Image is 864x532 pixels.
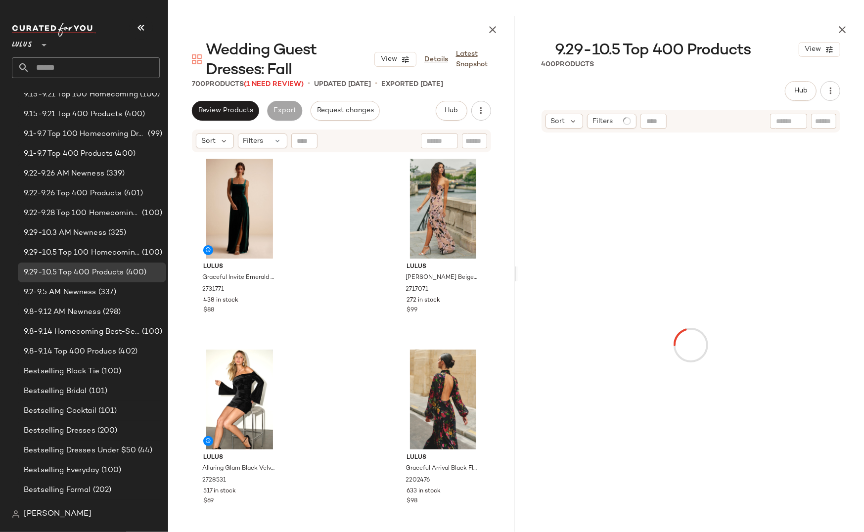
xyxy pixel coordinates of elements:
[380,55,397,63] span: View
[91,485,112,496] span: (202)
[555,41,751,60] span: 9.29-10.5 Top 400 Products
[24,504,104,516] span: Bestselling Going Out
[140,326,162,338] span: (100)
[244,81,304,88] span: (1 Need Review)
[24,425,95,437] span: Bestselling Dresses
[99,366,122,377] span: (100)
[308,78,310,90] span: •
[192,79,304,89] div: Products
[203,263,276,271] span: Lulus
[799,42,840,57] button: View
[407,306,418,315] span: $99
[407,497,418,506] span: $98
[104,168,125,179] span: (339)
[311,101,380,121] button: Request changes
[24,326,140,338] span: 9.8-9.14 Homecoming Best-Sellers
[195,350,284,449] img: 2728531_02_front_2025-09-24.jpg
[24,366,99,377] span: Bestselling Black Tie
[407,263,480,271] span: Lulus
[95,425,118,437] span: (200)
[794,87,808,95] span: Hub
[381,79,443,89] p: Exported [DATE]
[24,89,138,100] span: 9.15-9.21 Top 100 Homecoming
[317,107,374,115] span: Request changes
[12,510,20,518] img: svg%3e
[399,159,488,259] img: 13111961_2717071.jpg
[804,45,821,53] span: View
[124,267,147,278] span: (400)
[203,497,214,506] span: $69
[374,52,416,67] button: View
[202,285,224,294] span: 2731771
[140,247,162,259] span: (100)
[106,227,127,239] span: (325)
[24,109,123,120] span: 9.15-9.21 Top 400 Products
[406,285,429,294] span: 2717071
[192,81,205,88] span: 700
[592,116,613,127] span: Filters
[424,54,448,65] a: Details
[201,136,216,146] span: Sort
[24,247,140,259] span: 9.29-10.5 Top 100 Homecoming Products
[192,54,202,64] img: svg%3e
[116,346,137,357] span: (402)
[375,78,377,90] span: •
[122,188,143,199] span: (401)
[203,296,238,305] span: 438 in stock
[24,188,122,199] span: 9.22-9.26 Top 400 Products
[24,168,104,179] span: 9.22-9.26 AM Newness
[399,350,488,449] img: 13112121_2202476.jpg
[24,386,87,397] span: Bestselling Bridal
[406,273,479,282] span: [PERSON_NAME] Beige Floral Ruffled Strapless Bustier Maxi Dress
[444,107,458,115] span: Hub
[138,89,160,100] span: (100)
[123,109,145,120] span: (400)
[24,267,124,278] span: 9.29-10.5 Top 400 Products
[24,346,116,357] span: 9.8-9.14 Top 400 Producs
[12,34,32,51] span: Lulus
[202,464,275,473] span: Alluring Glam Black Velvet Off-the-Shoulder Mini Dress
[192,101,259,121] button: Review Products
[24,465,99,476] span: Bestselling Everyday
[96,287,117,298] span: (337)
[407,487,441,496] span: 633 in stock
[99,465,122,476] span: (100)
[407,296,441,305] span: 272 in stock
[136,445,153,456] span: (44)
[24,129,146,140] span: 9.1-9.7 Top 100 Homecoming Dresses
[195,159,284,259] img: 2731771_02_front_2025-09-25.jpg
[113,148,136,160] span: (400)
[202,273,275,282] span: Graceful Invite Emerald Velvet Square Neck Lace-Up Maxi Dress
[87,386,108,397] span: (101)
[314,79,371,89] p: updated [DATE]
[203,487,236,496] span: 517 in stock
[206,41,374,80] span: Wedding Guest Dresses: Fall
[24,287,96,298] span: 9.2-9.5 AM Newness
[456,49,491,70] a: Latest Snapshot
[551,116,565,127] span: Sort
[24,307,101,318] span: 9.8-9.12 AM Newness
[24,208,140,219] span: 9.22-9.28 Top 100 Homecoming Dresses
[24,508,91,520] span: [PERSON_NAME]
[104,504,124,516] span: (199)
[96,405,117,417] span: (101)
[203,453,276,462] span: Lulus
[203,306,214,315] span: $88
[24,485,91,496] span: Bestselling Formal
[101,307,121,318] span: (298)
[146,129,162,140] span: (99)
[12,23,96,37] img: cfy_white_logo.C9jOOHJF.svg
[140,208,162,219] span: (100)
[406,464,479,473] span: Graceful Arrival Black Floral Burnout Backless Maxi Dress
[542,61,556,68] span: 400
[785,81,817,101] button: Hub
[24,148,113,160] span: 9.1-9.7 Top 400 Products
[407,453,480,462] span: Lulus
[202,476,226,485] span: 2728531
[406,476,430,485] span: 2202476
[542,59,594,70] div: Products
[24,405,96,417] span: Bestselling Cocktail
[243,136,264,146] span: Filters
[436,101,467,121] button: Hub
[24,445,136,456] span: Bestselling Dresses Under $50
